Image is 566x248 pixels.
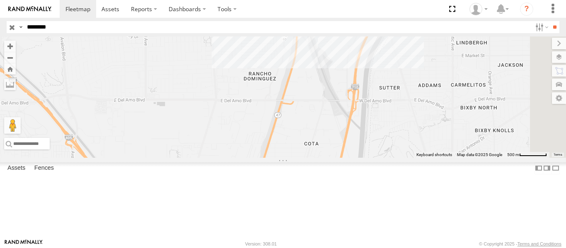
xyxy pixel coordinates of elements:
button: Zoom out [4,52,16,63]
button: Zoom in [4,41,16,52]
div: © Copyright 2025 - [479,241,561,246]
span: Map data ©2025 Google [457,152,502,157]
span: 500 m [507,152,519,157]
label: Dock Summary Table to the Right [543,162,551,174]
a: Visit our Website [5,240,43,248]
label: Map Settings [552,92,566,104]
label: Search Filter Options [532,21,550,33]
button: Map scale: 500 m per 63 pixels [505,152,549,158]
label: Hide Summary Table [551,162,560,174]
label: Dock Summary Table to the Left [535,162,543,174]
a: Terms and Conditions [518,241,561,246]
button: Keyboard shortcuts [416,152,452,158]
label: Assets [3,162,29,174]
img: rand-logo.svg [8,6,51,12]
label: Search Query [17,21,24,33]
label: Measure [4,79,16,90]
div: Zulema McIntosch [467,3,491,15]
button: Drag Pegman onto the map to open Street View [4,117,21,134]
label: Fences [30,162,58,174]
button: Zoom Home [4,63,16,75]
i: ? [520,2,533,16]
a: Terms (opens in new tab) [554,153,562,157]
div: Version: 308.01 [245,241,277,246]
